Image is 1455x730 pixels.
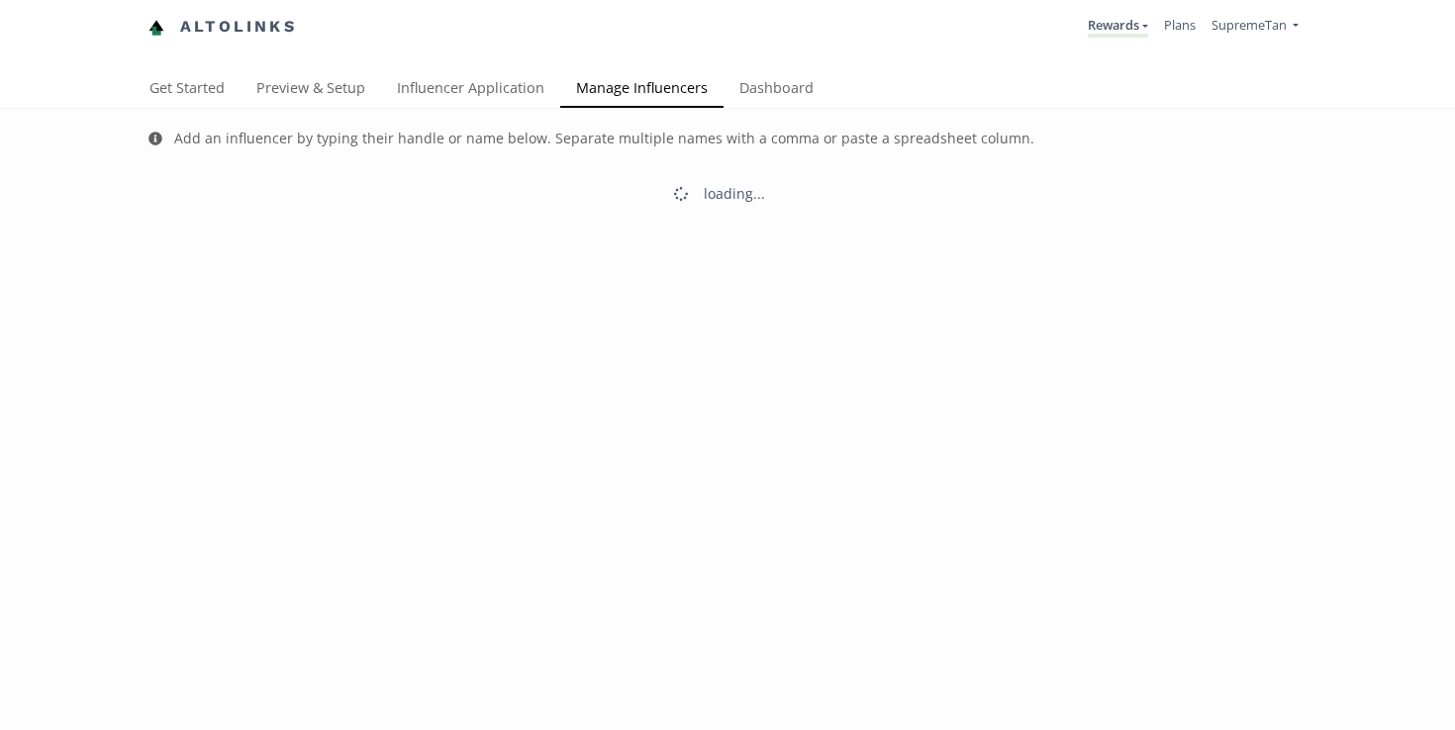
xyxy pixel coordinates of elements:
[381,70,560,110] a: Influencer Application
[560,70,724,110] a: Manage Influencers
[241,70,381,110] a: Preview & Setup
[134,70,241,110] a: Get Started
[724,70,829,110] a: Dashboard
[704,184,765,204] div: loading...
[1212,16,1287,34] span: SupremeTan
[1164,16,1196,34] a: Plans
[148,20,164,36] img: favicon-32x32.png
[1212,16,1299,39] a: SupremeTan
[174,129,1034,148] div: Add an influencer by typing their handle or name below. Separate multiple names with a comma or p...
[148,11,297,44] a: Altolinks
[1088,16,1148,38] a: Rewards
